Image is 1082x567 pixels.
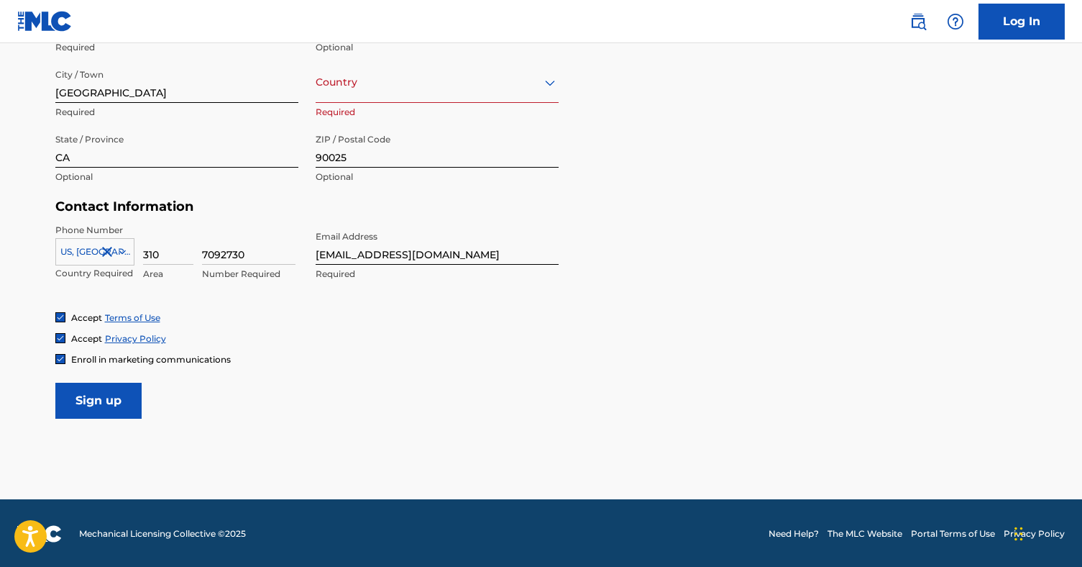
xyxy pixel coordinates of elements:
a: Privacy Policy [1004,527,1065,540]
p: Required [316,268,559,281]
span: Accept [71,333,102,344]
img: search [909,13,927,30]
h5: Contact Information [55,199,559,215]
a: Need Help? [769,527,819,540]
img: checkbox [56,334,65,343]
div: Drag [1014,512,1023,555]
span: Accept [71,312,102,323]
a: The MLC Website [827,527,902,540]
img: logo [17,525,62,543]
input: Sign up [55,383,142,419]
p: Optional [316,171,559,183]
p: Number Required [202,268,295,281]
a: Log In [978,4,1065,40]
p: Area [143,268,193,281]
a: Terms of Use [105,312,160,323]
p: Required [316,106,559,119]
img: help [947,13,964,30]
p: Optional [55,171,298,183]
p: Required [55,106,298,119]
p: Required [55,41,298,54]
a: Privacy Policy [105,333,166,344]
iframe: Chat Widget [1010,498,1082,567]
a: Public Search [904,7,932,36]
p: Optional [316,41,559,54]
img: checkbox [56,355,65,363]
span: Enroll in marketing communications [71,354,231,365]
span: Mechanical Licensing Collective © 2025 [79,527,246,540]
img: checkbox [56,313,65,322]
img: MLC Logo [17,11,73,32]
div: Help [941,7,970,36]
a: Portal Terms of Use [911,527,995,540]
p: Country Required [55,267,134,280]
